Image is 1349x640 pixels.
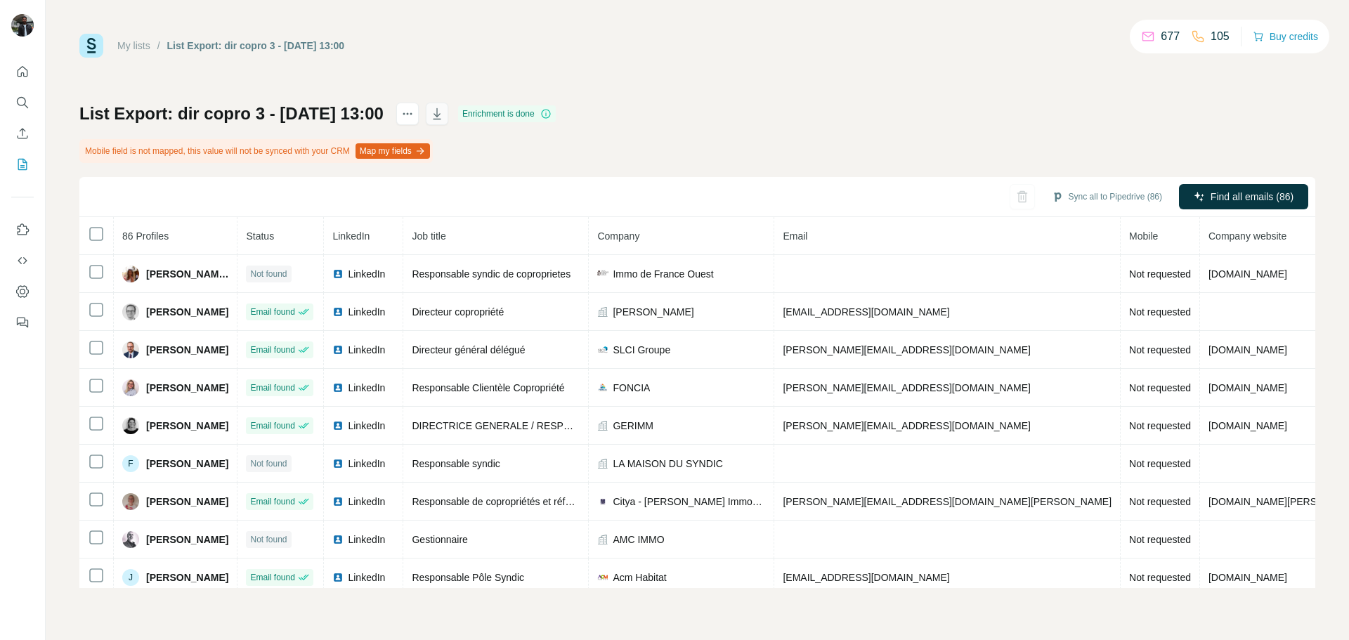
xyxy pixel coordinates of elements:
span: Find all emails (86) [1211,190,1293,204]
span: Not requested [1129,496,1191,507]
span: Email found [250,344,294,356]
span: [EMAIL_ADDRESS][DOMAIN_NAME] [783,306,949,318]
span: Not requested [1129,534,1191,545]
span: Email found [250,381,294,394]
span: Email found [250,419,294,432]
span: [DOMAIN_NAME] [1208,420,1287,431]
img: company-logo [597,496,608,507]
button: Buy credits [1253,27,1318,46]
div: F [122,455,139,472]
img: Avatar [122,303,139,320]
span: Not found [250,457,287,470]
img: Avatar [122,379,139,396]
span: [EMAIL_ADDRESS][DOMAIN_NAME] [783,572,949,583]
button: Use Surfe on LinkedIn [11,217,34,242]
span: Not found [250,268,287,280]
span: [PERSON_NAME] [146,343,228,357]
span: LinkedIn [348,343,385,357]
span: Not found [250,533,287,546]
span: Not requested [1129,572,1191,583]
span: [PERSON_NAME][EMAIL_ADDRESS][DOMAIN_NAME][PERSON_NAME] [783,496,1112,507]
span: [DOMAIN_NAME] [1208,382,1287,393]
span: Directeur général délégué [412,344,525,355]
button: actions [396,103,419,125]
span: Mobile [1129,230,1158,242]
button: Search [11,90,34,115]
img: Avatar [122,341,139,358]
img: company-logo [597,268,608,280]
img: company-logo [597,382,608,393]
span: [PERSON_NAME] [146,419,228,433]
span: [PERSON_NAME][EMAIL_ADDRESS][DOMAIN_NAME] [783,382,1030,393]
span: [PERSON_NAME] [613,305,693,319]
span: Directeur copropriété [412,306,504,318]
span: [DOMAIN_NAME] [1208,344,1287,355]
div: Enrichment is done [458,105,556,122]
img: Surfe Logo [79,34,103,58]
img: LinkedIn logo [332,458,344,469]
button: Sync all to Pipedrive (86) [1042,186,1172,207]
span: Status [246,230,274,242]
span: LinkedIn [348,533,385,547]
span: SLCI Groupe [613,343,670,357]
span: LA MAISON DU SYNDIC [613,457,722,471]
span: [PERSON_NAME] [146,457,228,471]
span: Not requested [1129,458,1191,469]
img: Avatar [11,14,34,37]
span: Gestionnaire [412,534,467,545]
span: Job title [412,230,445,242]
span: LinkedIn [348,419,385,433]
span: Not requested [1129,382,1191,393]
img: Avatar [122,417,139,434]
span: GERIMM [613,419,653,433]
img: LinkedIn logo [332,344,344,355]
h1: List Export: dir copro 3 - [DATE] 13:00 [79,103,384,125]
span: Acm Habitat [613,570,666,585]
span: Not requested [1129,420,1191,431]
span: Responsable syndic de coproprietes [412,268,571,280]
span: [PERSON_NAME] [146,533,228,547]
span: Responsable syndic [412,458,500,469]
span: [PERSON_NAME] [146,381,228,395]
img: Avatar [122,531,139,548]
span: Company website [1208,230,1286,242]
span: [PERSON_NAME] [146,305,228,319]
span: LinkedIn [332,230,370,242]
li: / [157,39,160,53]
span: Email [783,230,807,242]
span: Not requested [1129,306,1191,318]
span: [PERSON_NAME][EMAIL_ADDRESS][DOMAIN_NAME] [783,420,1030,431]
img: LinkedIn logo [332,496,344,507]
span: Not requested [1129,344,1191,355]
span: LinkedIn [348,457,385,471]
button: Use Surfe API [11,248,34,273]
p: 677 [1161,28,1180,45]
button: Feedback [11,310,34,335]
span: Not requested [1129,268,1191,280]
img: LinkedIn logo [332,382,344,393]
img: Avatar [122,266,139,282]
span: AMC IMMO [613,533,664,547]
span: DIRECTRICE GENERALE / RESPONSABLE ACTIVITEE SYNDIC [412,420,703,431]
div: Mobile field is not mapped, this value will not be synced with your CRM [79,139,433,163]
span: LinkedIn [348,267,385,281]
span: [DOMAIN_NAME] [1208,572,1287,583]
span: LinkedIn [348,570,385,585]
span: FONCIA [613,381,650,395]
img: Avatar [122,493,139,510]
img: LinkedIn logo [332,534,344,545]
button: Find all emails (86) [1179,184,1308,209]
span: [PERSON_NAME] [146,570,228,585]
div: List Export: dir copro 3 - [DATE] 13:00 [167,39,345,53]
button: My lists [11,152,34,177]
button: Map my fields [356,143,430,159]
img: company-logo [597,572,608,583]
span: Company [597,230,639,242]
span: Citya - [PERSON_NAME] Immobilier [613,495,765,509]
span: LinkedIn [348,381,385,395]
a: My lists [117,40,150,51]
span: LinkedIn [348,495,385,509]
span: Immo de France Ouest [613,267,713,281]
button: Dashboard [11,279,34,304]
img: company-logo [597,344,608,355]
